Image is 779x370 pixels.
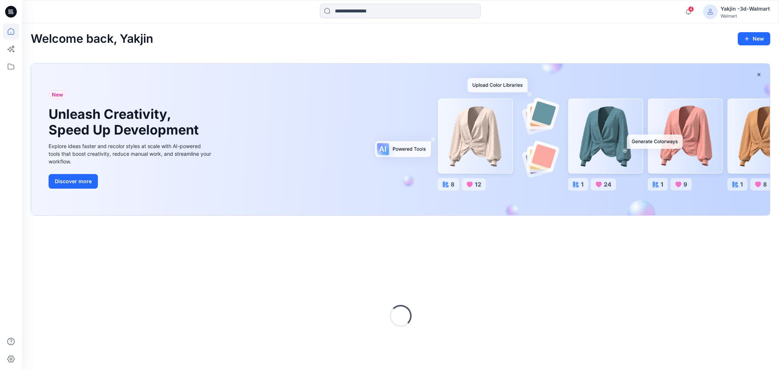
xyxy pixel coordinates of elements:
[688,6,694,12] span: 4
[721,13,770,19] div: Walmart
[49,106,202,138] h1: Unleash Creativity, Speed Up Development
[721,4,770,13] div: Yakjin -3d-Walmart
[49,174,98,189] button: Discover more
[31,32,153,46] h2: Welcome back, Yakjin
[738,32,770,45] button: New
[52,90,63,99] span: New
[49,142,213,165] div: Explore ideas faster and recolor styles at scale with AI-powered tools that boost creativity, red...
[49,174,213,189] a: Discover more
[707,9,713,15] svg: avatar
